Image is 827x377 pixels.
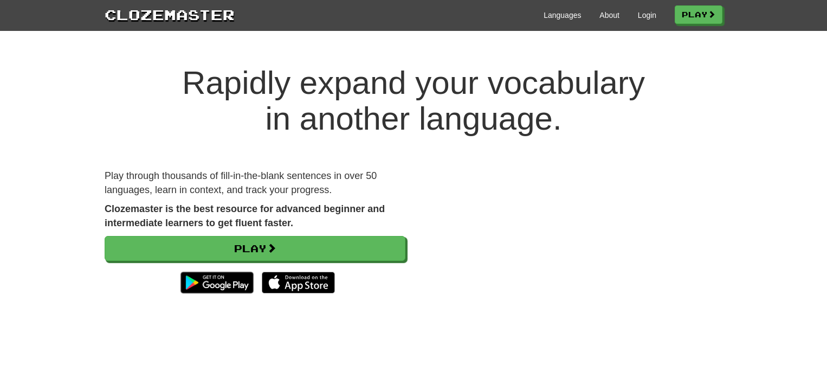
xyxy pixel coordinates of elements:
[105,203,385,228] strong: Clozemaster is the best resource for advanced beginner and intermediate learners to get fluent fa...
[105,236,405,261] a: Play
[105,169,405,197] p: Play through thousands of fill-in-the-blank sentences in over 50 languages, learn in context, and...
[599,10,619,21] a: About
[675,5,722,24] a: Play
[175,266,259,299] img: Get it on Google Play
[544,10,581,21] a: Languages
[105,4,235,24] a: Clozemaster
[262,272,335,293] img: Download_on_the_App_Store_Badge_US-UK_135x40-25178aeef6eb6b83b96f5f2d004eda3bffbb37122de64afbaef7...
[638,10,656,21] a: Login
